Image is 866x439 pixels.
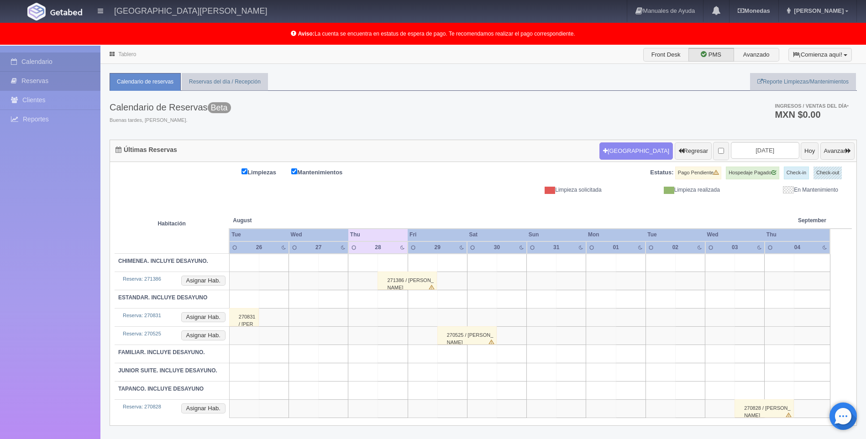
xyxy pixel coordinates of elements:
div: 29 [428,244,446,251]
label: Avanzado [734,48,779,62]
div: 271386 / [PERSON_NAME] [378,272,437,290]
b: ESTANDAR. INCLUYE DESAYUNO [118,294,207,301]
div: 04 [787,244,807,251]
label: Limpiezas [241,167,290,177]
h4: [GEOGRAPHIC_DATA][PERSON_NAME] [114,5,267,16]
label: PMS [688,48,734,62]
th: Sun [527,229,586,241]
a: Reserva: 270525 [123,331,161,336]
span: [PERSON_NAME] [792,7,844,14]
img: Getabed [50,9,82,16]
div: En Mantenimiento [727,186,845,194]
button: Asignar Hab. [181,312,226,322]
a: Reserva: 270828 [123,404,161,409]
button: Asignar Hab. [181,403,226,413]
a: Reserva: 270831 [123,313,161,318]
th: Thu [348,229,408,241]
strong: Habitación [157,220,185,227]
div: Limpieza realizada [609,186,727,194]
th: Wed [289,229,348,241]
th: Sat [467,229,526,241]
b: JUNIOR SUITE. INCLUYE DESAYUNO. [118,367,217,374]
a: Calendario de reservas [110,73,181,91]
a: Reserva: 271386 [123,276,161,282]
a: Reporte Limpiezas/Mantenimientos [750,73,856,91]
button: Asignar Hab. [181,330,226,340]
b: Monedas [738,7,770,14]
button: Avanzar [820,142,855,160]
button: ¡Comienza aquí! [788,48,852,62]
button: Hoy [801,142,819,160]
label: Hospedaje Pagado [726,167,779,179]
th: Mon [586,229,646,241]
b: FAMILIAR. INCLUYE DESAYUNO. [118,349,205,355]
label: Estatus: [650,168,673,177]
label: Pago Pendiente [675,167,721,179]
b: CHIMENEA. INCLUYE DESAYUNO. [118,258,208,264]
th: Tue [646,229,705,241]
div: 03 [726,244,744,251]
button: [GEOGRAPHIC_DATA] [599,142,673,160]
div: 31 [547,244,566,251]
span: Ingresos / Ventas del día [775,103,849,109]
th: Wed [705,229,765,241]
div: 28 [369,244,387,251]
div: 27 [310,244,328,251]
label: Mantenimientos [291,167,356,177]
th: Tue [229,229,289,241]
th: Fri [408,229,467,241]
div: 26 [250,244,268,251]
a: Tablero [118,51,136,57]
label: Front Desk [643,48,689,62]
h3: MXN $0.00 [775,110,849,119]
span: Beta [208,102,231,113]
div: Limpieza solicitada [490,186,609,194]
input: Mantenimientos [291,168,297,174]
span: August [233,217,345,225]
span: Buenas tardes, [PERSON_NAME]. [110,117,231,124]
div: 02 [666,244,684,251]
b: TAPANCO. INCLUYE DESAYUNO [118,386,204,392]
div: 270831 / [PERSON_NAME] [229,308,259,326]
img: Getabed [27,3,46,21]
div: 30 [488,244,506,251]
span: September [798,217,826,225]
input: Limpiezas [241,168,247,174]
div: 270525 / [PERSON_NAME] [437,326,497,345]
h3: Calendario de Reservas [110,102,231,112]
h4: Últimas Reservas [115,146,177,153]
label: Check-out [814,167,842,179]
a: Reservas del día / Recepción [182,73,268,91]
label: Check-in [784,167,809,179]
button: Asignar Hab. [181,276,226,286]
b: Aviso: [298,31,315,37]
div: 270828 / [PERSON_NAME] [735,399,794,418]
button: Regresar [675,142,712,160]
div: 01 [607,244,625,251]
th: Thu [765,229,830,241]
